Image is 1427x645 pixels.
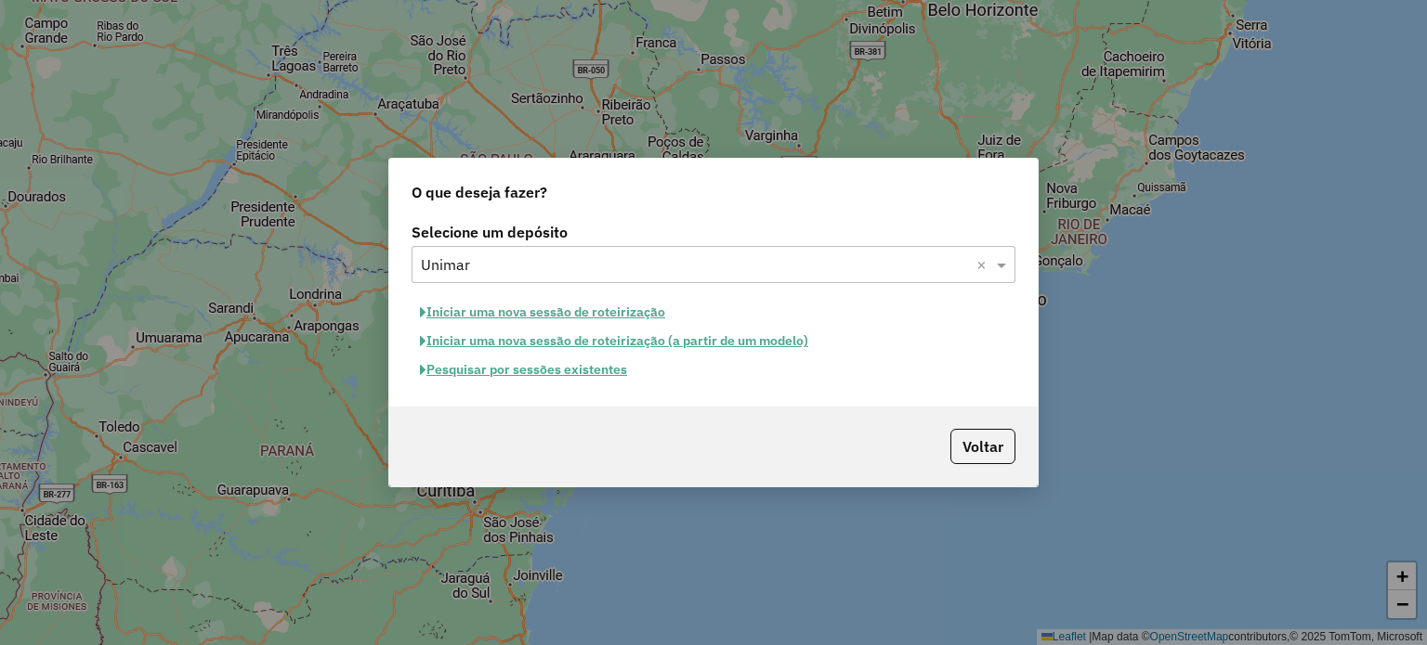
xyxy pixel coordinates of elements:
[412,181,547,203] span: O que deseja fazer?
[412,298,674,327] button: Iniciar uma nova sessão de roteirização
[950,429,1015,464] button: Voltar
[412,355,635,384] button: Pesquisar por sessões existentes
[976,253,992,276] span: Clear all
[412,327,817,355] button: Iniciar uma nova sessão de roteirização (a partir de um modelo)
[412,221,1015,243] label: Selecione um depósito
